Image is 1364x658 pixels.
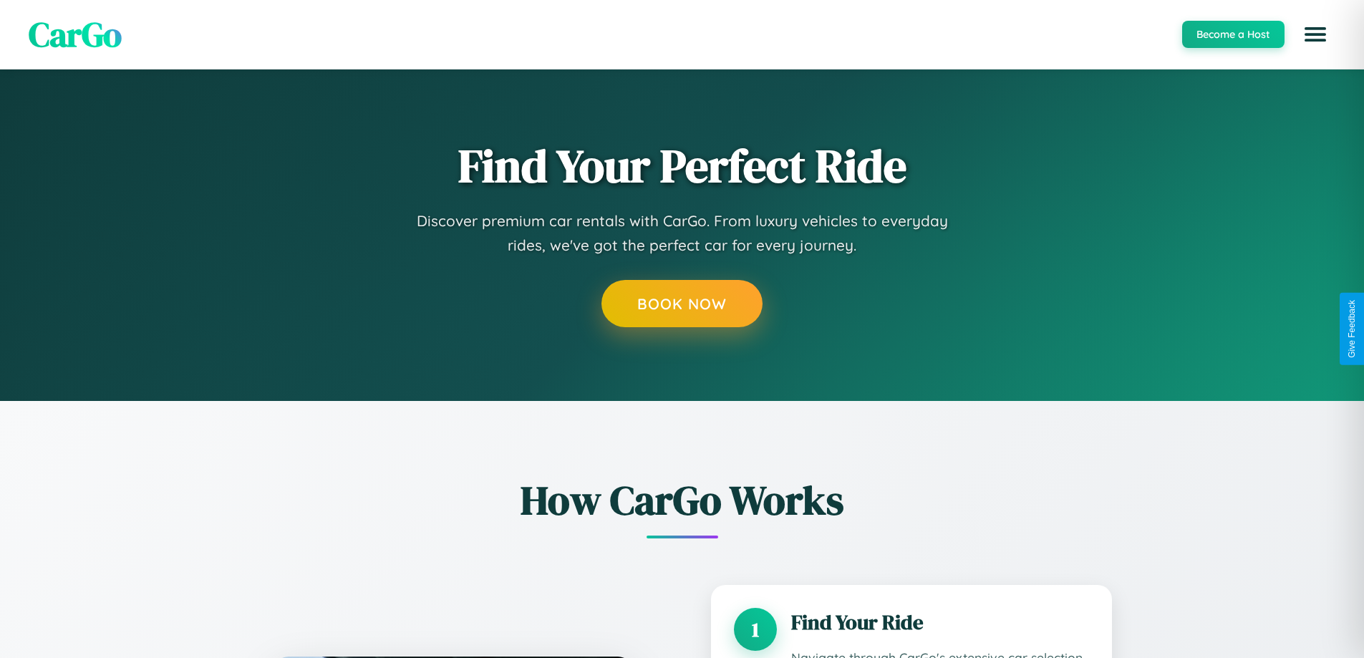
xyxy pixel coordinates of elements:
[734,608,777,651] div: 1
[253,473,1112,528] h2: How CarGo Works
[1295,14,1335,54] button: Open menu
[396,209,969,257] p: Discover premium car rentals with CarGo. From luxury vehicles to everyday rides, we've got the pe...
[29,11,122,58] span: CarGo
[458,141,906,191] h1: Find Your Perfect Ride
[1347,300,1357,358] div: Give Feedback
[791,608,1089,637] h3: Find Your Ride
[601,280,763,327] button: Book Now
[1182,21,1285,48] button: Become a Host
